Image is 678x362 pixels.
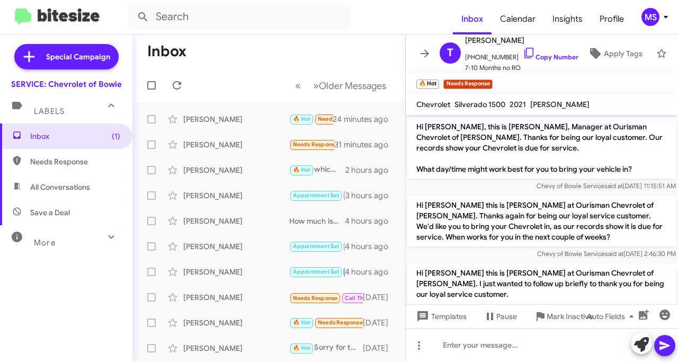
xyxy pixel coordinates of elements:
[183,216,289,226] div: [PERSON_NAME]
[289,75,392,96] nav: Page navigation example
[496,307,517,326] span: Pause
[447,45,453,61] span: T
[345,216,397,226] div: 4 hours ago
[416,80,439,89] small: 🔥 Hot
[334,139,397,150] div: 31 minutes ago
[363,292,397,303] div: [DATE]
[293,295,338,302] span: Needs Response
[183,292,289,303] div: [PERSON_NAME]
[183,241,289,252] div: [PERSON_NAME]
[453,4,492,34] a: Inbox
[183,139,289,150] div: [PERSON_NAME]
[295,79,301,92] span: «
[289,189,345,201] div: I had a oil change already
[454,100,505,109] span: Silverado 1500
[183,267,289,277] div: [PERSON_NAME]
[183,114,289,125] div: [PERSON_NAME]
[293,166,311,173] span: 🔥 Hot
[408,117,676,179] p: Hi [PERSON_NAME], this is [PERSON_NAME], Manager at Ourisman Chevrolet of [PERSON_NAME]. Thanks f...
[112,131,120,142] span: (1)
[30,131,120,142] span: Inbox
[465,63,578,73] span: 7-10 Months no RO
[465,47,578,63] span: [PHONE_NUMBER]
[183,190,289,201] div: [PERSON_NAME]
[523,53,578,61] a: Copy Number
[313,79,319,92] span: »
[289,290,363,304] div: Inbound Call
[604,44,643,63] span: Apply Tags
[293,345,311,351] span: 🔥 Hot
[537,250,676,258] span: Chevy of Bowie Service [DATE] 2:46:30 PM
[128,4,351,30] input: Search
[408,263,676,325] p: Hi [PERSON_NAME] this is [PERSON_NAME] at Ourisman Chevrolet of [PERSON_NAME]. I just wanted to f...
[11,79,122,90] div: SERVICE: Chevrolet of Bowie
[604,182,623,190] span: said at
[578,44,651,63] button: Apply Tags
[147,43,186,60] h1: Inbox
[492,4,544,34] a: Calendar
[289,216,345,226] div: How much is the service and brake service
[289,266,345,278] div: Yes
[465,34,578,47] span: [PERSON_NAME]
[289,164,345,176] div: which chevrolet?
[14,44,119,69] a: Special Campaign
[525,307,602,326] button: Mark Inactive
[510,100,526,109] span: 2021
[406,307,475,326] button: Templates
[293,268,340,275] span: Appointment Set
[475,307,525,326] button: Pause
[345,241,397,252] div: 4 hours ago
[318,116,363,122] span: Needs Response
[587,307,638,326] span: Auto Fields
[345,165,397,175] div: 2 hours ago
[307,75,392,96] button: Next
[319,80,386,92] span: Older Messages
[289,316,363,329] div: Great!
[333,114,397,125] div: 24 minutes ago
[183,343,289,354] div: [PERSON_NAME]
[641,8,659,26] div: MS
[34,238,56,248] span: More
[289,240,345,252] div: You can not help
[345,267,397,277] div: 4 hours ago
[289,342,363,354] div: Sorry for the Delay. Do you have time next week?
[578,307,646,326] button: Auto Fields
[293,192,340,199] span: Appointment Set
[632,8,666,26] button: MS
[34,107,65,116] span: Labels
[363,317,397,328] div: [DATE]
[345,190,397,201] div: 3 hours ago
[363,343,397,354] div: [DATE]
[345,295,372,302] span: Call Them
[408,196,676,246] p: Hi [PERSON_NAME] this is [PERSON_NAME] at Ourisman Chevrolet of [PERSON_NAME]. Thanks again for b...
[30,207,70,218] span: Save a Deal
[289,113,333,125] div: [DATE] or [DATE]
[414,307,467,326] span: Templates
[293,141,338,148] span: Needs Response
[537,182,676,190] span: Chevy of Bowie Service [DATE] 11:15:51 AM
[591,4,632,34] a: Profile
[30,182,90,192] span: All Conversations
[46,51,110,62] span: Special Campaign
[318,319,363,326] span: Needs Response
[605,250,623,258] span: said at
[416,100,450,109] span: Chevrolet
[183,317,289,328] div: [PERSON_NAME]
[443,80,492,89] small: Needs Response
[293,243,340,250] span: Appointment Set
[547,307,593,326] span: Mark Inactive
[183,165,289,175] div: [PERSON_NAME]
[293,116,311,122] span: 🔥 Hot
[289,75,307,96] button: Previous
[293,319,311,326] span: 🔥 Hot
[544,4,591,34] a: Insights
[30,156,120,167] span: Needs Response
[289,138,334,151] div: Im not looking to buy . I just wanna sell wanna
[530,100,590,109] span: [PERSON_NAME]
